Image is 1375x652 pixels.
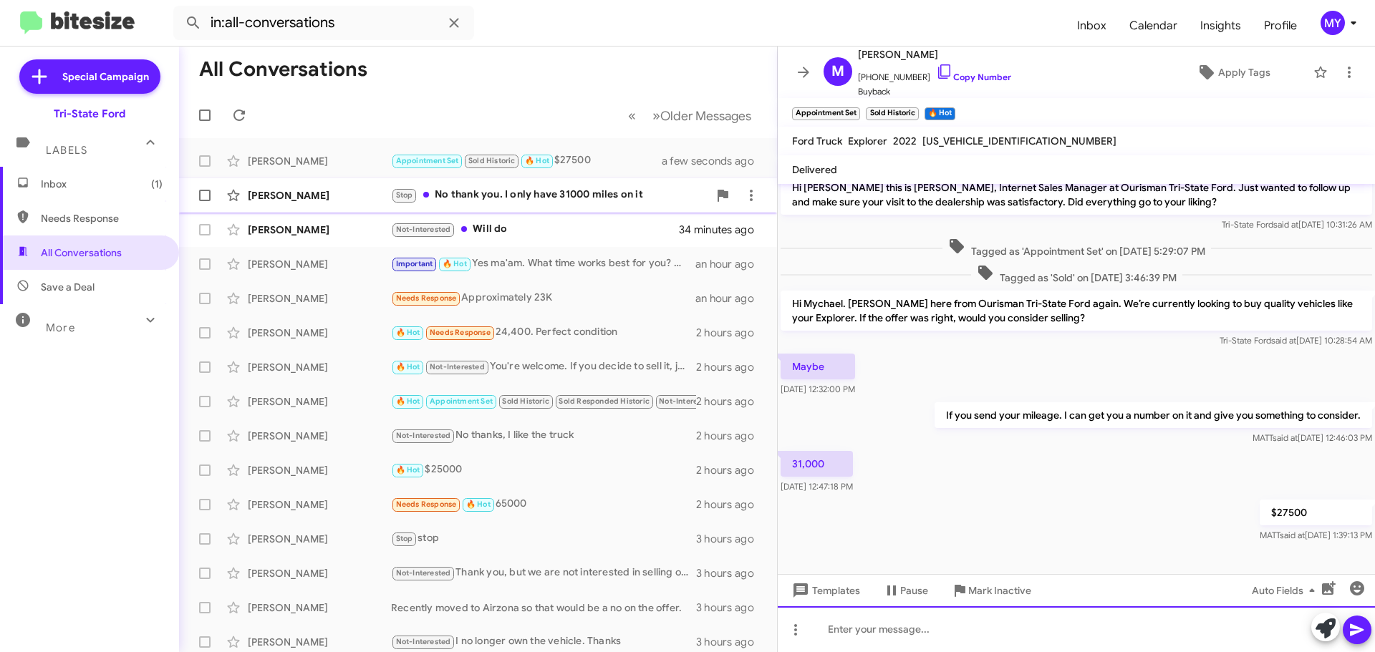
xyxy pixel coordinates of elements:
[173,6,474,40] input: Search
[396,396,420,406] span: 🔥 Hot
[248,188,391,203] div: [PERSON_NAME]
[391,565,696,581] div: Thank you, but we are not interested in selling our Transit.
[628,107,636,125] span: «
[792,107,860,120] small: Appointment Set
[936,72,1011,82] a: Copy Number
[696,566,766,580] div: 3 hours ago
[781,175,1372,215] p: Hi [PERSON_NAME] this is [PERSON_NAME], Internet Sales Manager at Ourisman Tri-State Ford. Just w...
[396,637,451,646] span: Not-Interested
[696,600,766,615] div: 3 hours ago
[468,156,516,165] span: Sold Historic
[391,496,696,512] div: 65000
[1253,432,1372,443] span: MATT [DATE] 12:46:03 PM
[443,259,467,268] span: 🔥 Hot
[391,359,696,375] div: You're welcome. If you decide to sell it, just let me know.
[199,58,367,81] h1: All Conversations
[619,101,645,130] button: Previous
[1159,59,1306,85] button: Apply Tags
[391,427,696,444] div: No thanks, I like the truck
[848,135,887,147] span: Explorer
[1066,5,1118,47] span: Inbox
[866,107,918,120] small: Sold Historic
[652,107,660,125] span: »
[502,396,549,406] span: Sold Historic
[391,256,695,272] div: Yes ma'am. What time works best for you? We are open from 9am-5pm
[781,354,855,379] p: Maybe
[396,225,451,234] span: Not-Interested
[942,238,1211,258] span: Tagged as 'Appointment Set' on [DATE] 5:29:07 PM
[789,578,860,603] span: Templates
[391,600,696,615] div: Recently moved to Airzona so that would be a no on the offer.
[248,566,391,580] div: [PERSON_NAME]
[248,635,391,649] div: [PERSON_NAME]
[396,328,420,337] span: 🔥 Hot
[644,101,760,130] button: Next
[41,211,163,225] span: Needs Response
[396,534,413,543] span: Stop
[396,156,459,165] span: Appointment Set
[559,396,650,406] span: Sold Responded Historic
[792,135,842,147] span: Ford Truck
[396,500,457,509] span: Needs Response
[696,360,766,374] div: 2 hours ago
[430,328,491,337] span: Needs Response
[925,107,955,120] small: 🔥 Hot
[1222,219,1372,230] span: Tri-State Ford [DATE] 10:31:26 AM
[858,84,1011,99] span: Buyback
[41,177,163,191] span: Inbox
[396,293,457,303] span: Needs Response
[696,532,766,546] div: 3 hours ago
[695,291,766,306] div: an hour ago
[778,578,872,603] button: Templates
[660,108,751,124] span: Older Messages
[781,451,853,477] p: 31,000
[396,362,420,371] span: 🔥 Hot
[696,635,766,649] div: 3 hours ago
[248,360,391,374] div: [PERSON_NAME]
[248,532,391,546] div: [PERSON_NAME]
[430,362,485,371] span: Not-Interested
[391,290,695,306] div: Approximately 23K
[922,135,1116,147] span: [US_VEHICLE_IDENTIFICATION_NUMBER]
[696,429,766,443] div: 2 hours ago
[968,578,1031,603] span: Mark Inactive
[396,568,451,578] span: Not-Interested
[525,156,549,165] span: 🔥 Hot
[391,462,696,478] div: $25000
[62,69,149,84] span: Special Campaign
[46,321,75,334] span: More
[248,463,391,477] div: [PERSON_NAME]
[248,394,391,409] div: [PERSON_NAME]
[1273,432,1298,443] span: said at
[696,394,766,409] div: 2 hours ago
[248,429,391,443] div: [PERSON_NAME]
[151,177,163,191] span: (1)
[1260,500,1372,525] p: $27500
[391,187,708,203] div: No thank you. I only have 31000 miles on it
[248,291,391,306] div: [PERSON_NAME]
[1189,5,1253,47] span: Insights
[46,144,87,157] span: Labels
[1271,335,1296,346] span: said at
[696,326,766,340] div: 2 hours ago
[680,154,766,168] div: a few seconds ago
[396,465,420,475] span: 🔥 Hot
[696,463,766,477] div: 2 hours ago
[781,384,855,394] span: [DATE] 12:32:00 PM
[391,324,696,341] div: 24,400. Perfect condition
[781,291,1372,331] p: Hi Mychael. [PERSON_NAME] here from Ourisman Tri-State Ford again. We’re currently looking to buy...
[893,135,917,147] span: 2022
[696,497,766,512] div: 2 hours ago
[248,600,391,615] div: [PERSON_NAME]
[1118,5,1189,47] a: Calendar
[858,63,1011,84] span: [PHONE_NUMBER]
[396,190,413,200] span: Stop
[391,530,696,547] div: stop
[971,264,1182,285] span: Tagged as 'Sold' on [DATE] 3:46:39 PM
[248,223,391,237] div: [PERSON_NAME]
[1273,219,1298,230] span: said at
[466,500,491,509] span: 🔥 Hot
[872,578,940,603] button: Pause
[391,152,680,169] div: $27500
